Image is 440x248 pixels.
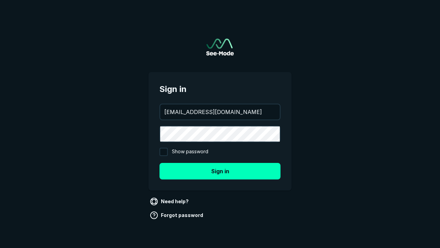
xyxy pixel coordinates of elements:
[159,163,280,179] button: Sign in
[159,83,280,95] span: Sign in
[172,148,208,156] span: Show password
[206,39,234,55] a: Go to sign in
[148,196,191,207] a: Need help?
[160,104,280,120] input: your@email.com
[206,39,234,55] img: See-Mode Logo
[148,210,206,221] a: Forgot password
